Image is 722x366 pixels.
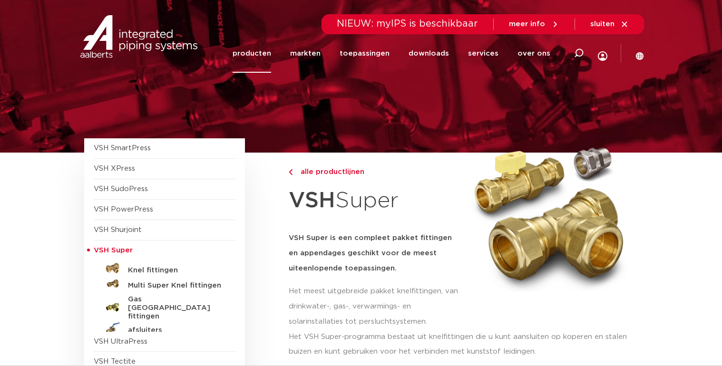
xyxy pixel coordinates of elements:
a: Knel fittingen [94,261,235,276]
strong: VSH [289,190,335,212]
h1: Super [289,183,461,219]
a: VSH SmartPress [94,144,151,152]
a: producten [233,34,271,73]
span: meer info [509,20,545,28]
a: toepassingen [340,34,390,73]
a: afsluiters [94,321,235,336]
span: alle productlijnen [295,168,364,175]
a: markten [290,34,321,73]
a: VSH PowerPress [94,206,153,213]
h5: VSH Super is een compleet pakket fittingen en appendages geschikt voor de meest uiteenlopende toe... [289,231,461,276]
nav: Menu [233,34,550,73]
a: VSH Shurjoint [94,226,142,233]
h5: Knel fittingen [128,266,222,275]
h5: Gas [GEOGRAPHIC_DATA] fittingen [128,295,222,321]
a: services [468,34,498,73]
a: over ons [517,34,550,73]
a: VSH SudoPress [94,185,148,193]
a: Multi Super Knel fittingen [94,276,235,291]
h5: Multi Super Knel fittingen [128,281,222,290]
a: VSH Tectite [94,358,136,365]
a: sluiten [590,20,629,29]
a: alle productlijnen [289,166,461,178]
a: VSH UltraPress [94,338,147,345]
span: VSH Super [94,247,133,254]
span: NIEUW: myIPS is beschikbaar [337,19,478,29]
a: VSH XPress [94,165,135,172]
a: Gas [GEOGRAPHIC_DATA] fittingen [94,291,235,321]
div: my IPS [598,31,607,76]
a: downloads [409,34,449,73]
img: chevron-right.svg [289,169,293,175]
a: meer info [509,20,559,29]
span: sluiten [590,20,615,28]
p: Het meest uitgebreide pakket knelfittingen, van drinkwater-, gas-, verwarmings- en solarinstallat... [289,284,461,329]
p: Het VSH Super-programma bestaat uit knelfittingen die u kunt aansluiten op koperen en stalen buiz... [289,329,638,360]
h5: afsluiters [128,326,222,335]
